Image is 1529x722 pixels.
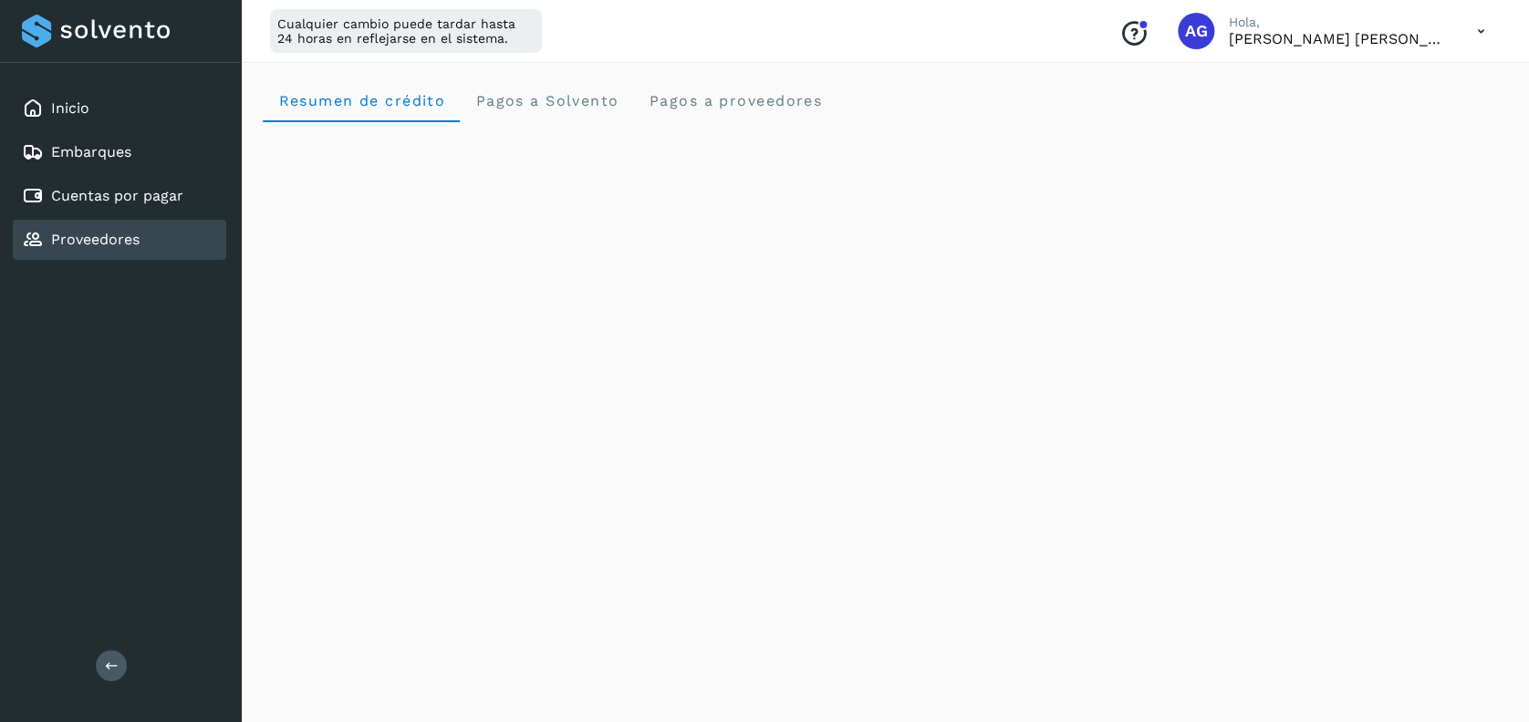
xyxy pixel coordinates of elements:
[1229,15,1448,30] p: Hola,
[270,9,542,53] div: Cualquier cambio puede tardar hasta 24 horas en reflejarse en el sistema.
[1229,30,1448,47] p: Abigail Gonzalez Leon
[13,132,226,172] div: Embarques
[277,92,445,109] span: Resumen de crédito
[13,176,226,216] div: Cuentas por pagar
[13,88,226,129] div: Inicio
[474,92,619,109] span: Pagos a Solvento
[51,99,89,117] a: Inicio
[51,143,131,160] a: Embarques
[648,92,822,109] span: Pagos a proveedores
[51,231,140,248] a: Proveedores
[13,220,226,260] div: Proveedores
[51,187,183,204] a: Cuentas por pagar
